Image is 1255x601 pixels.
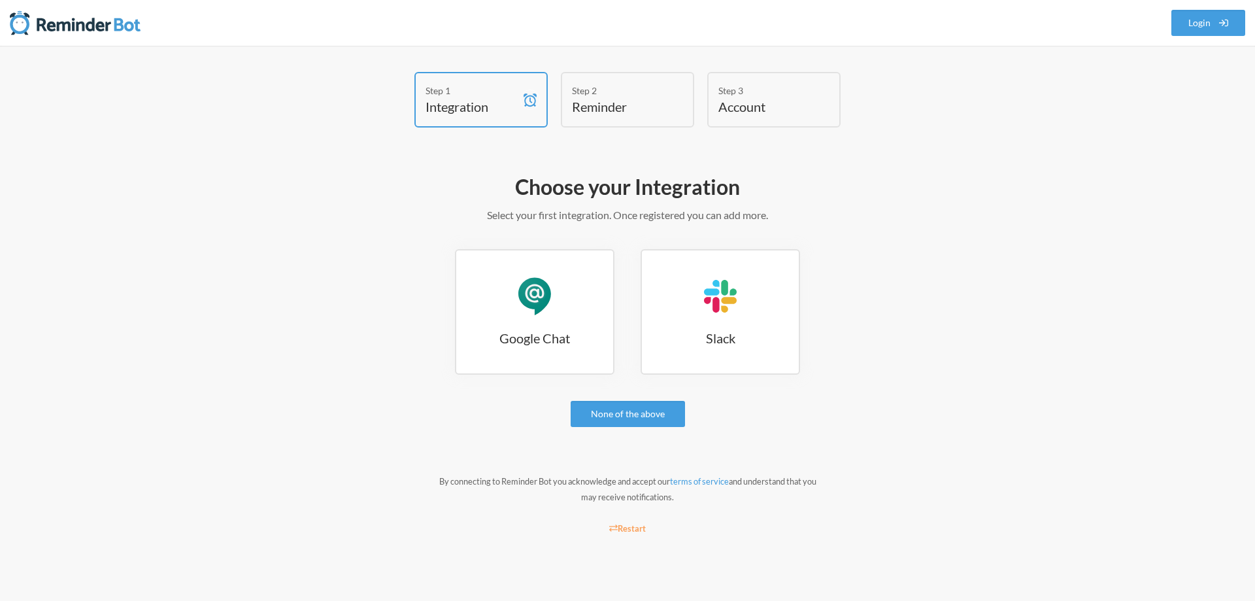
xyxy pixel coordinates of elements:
[718,84,810,97] div: Step 3
[571,401,685,427] a: None of the above
[572,97,663,116] h4: Reminder
[248,207,1007,223] p: Select your first integration. Once registered you can add more.
[718,97,810,116] h4: Account
[10,10,141,36] img: Reminder Bot
[456,329,613,347] h3: Google Chat
[670,476,729,487] a: terms of service
[642,329,799,347] h3: Slack
[609,523,646,534] small: Restart
[439,476,816,502] small: By connecting to Reminder Bot you acknowledge and accept our and understand that you may receive ...
[426,84,517,97] div: Step 1
[572,84,663,97] div: Step 2
[426,97,517,116] h4: Integration
[1171,10,1246,36] a: Login
[248,173,1007,201] h2: Choose your Integration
